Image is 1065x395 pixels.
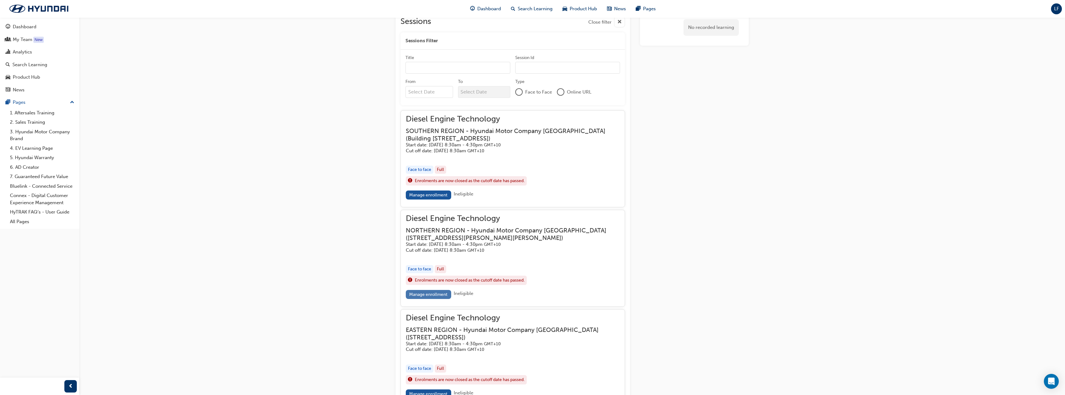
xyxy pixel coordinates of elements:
input: From [405,86,453,98]
span: search-icon [6,62,10,68]
div: Search Learning [12,61,47,68]
div: My Team [13,36,32,43]
a: Analytics [2,46,77,58]
span: Product Hub [570,5,597,12]
div: Face to face [406,166,433,174]
span: guage-icon [470,5,475,13]
span: Australian Eastern Standard Time GMT+10 [484,142,501,148]
div: Open Intercom Messenger [1044,374,1059,389]
span: Diesel Engine Technology [406,315,620,322]
span: Enrolments are now closed as the cutoff date has passed. [415,177,525,185]
a: 3. Hyundai Motor Company Brand [7,127,77,144]
a: Manage enrollment [406,290,451,299]
div: Full [435,365,446,373]
a: guage-iconDashboard [465,2,506,15]
div: Full [435,166,446,174]
button: Pages [2,97,77,108]
h5: Cut off date: [DATE] 8:30am [406,347,610,352]
h3: EASTERN REGION - Hyundai Motor Company [GEOGRAPHIC_DATA] ( [STREET_ADDRESS] ) [406,326,610,341]
span: pages-icon [636,5,641,13]
input: Session Id [515,62,620,74]
a: search-iconSearch Learning [506,2,558,15]
a: My Team [2,34,77,45]
button: Diesel Engine TechnologyNORTHERN REGION - Hyundai Motor Company [GEOGRAPHIC_DATA]([STREET_ADDRESS... [406,215,620,301]
span: News [614,5,626,12]
span: Diesel Engine Technology [406,116,620,123]
span: car-icon [563,5,567,13]
a: Dashboard [2,21,77,33]
span: Enrolments are now closed as the cutoff date has passed. [415,277,525,284]
span: Pages [643,5,656,12]
a: 6. AD Creator [7,163,77,172]
h5: Start date: [DATE] 8:30am - 4:30pm [406,142,610,148]
span: cross-icon [617,18,622,26]
span: news-icon [607,5,612,13]
span: car-icon [6,75,10,80]
a: Product Hub [2,71,77,83]
span: Dashboard [477,5,501,12]
h5: Cut off date: [DATE] 8:30am [406,247,610,253]
div: Tooltip anchor [33,37,44,43]
span: news-icon [6,87,10,93]
a: All Pages [7,217,77,227]
button: DashboardMy TeamAnalyticsSearch LearningProduct HubNews [2,20,77,97]
h5: Start date: [DATE] 8:30am - 4:30pm [406,241,610,247]
span: Diesel Engine Technology [406,215,620,222]
a: 1. Aftersales Training [7,108,77,118]
span: Sessions Filter [405,37,438,44]
span: LF [1054,5,1059,12]
span: Enrolments are now closed as the cutoff date has passed. [415,376,525,384]
span: Australian Eastern Standard Time GMT+10 [484,242,501,247]
a: car-iconProduct Hub [558,2,602,15]
div: Title [405,55,414,61]
span: search-icon [511,5,515,13]
div: Session Id [515,55,534,61]
div: Type [515,79,525,85]
div: Full [435,265,446,273]
span: up-icon [70,99,74,107]
span: Close filter [588,19,612,26]
span: Online URL [567,89,591,96]
span: Face to Face [525,89,552,96]
div: Pages [13,99,25,106]
a: News [2,84,77,96]
div: Dashboard [13,23,36,30]
span: Ineligible [454,291,473,296]
span: Australian Eastern Standard Time GMT+10 [484,341,501,347]
span: exclaim-icon [408,276,412,284]
div: News [13,86,25,94]
span: Ineligible [454,191,473,197]
span: Australian Eastern Standard Time GMT+10 [467,148,484,154]
input: Title [405,62,510,74]
span: prev-icon [68,383,73,390]
span: chart-icon [6,49,10,55]
h3: NORTHERN REGION - Hyundai Motor Company [GEOGRAPHIC_DATA] ( [STREET_ADDRESS][PERSON_NAME][PERSON_... [406,227,610,241]
span: Australian Eastern Standard Time GMT+10 [467,347,484,352]
a: Connex - Digital Customer Experience Management [7,191,77,207]
h5: Start date: [DATE] 8:30am - 4:30pm [406,341,610,347]
img: Trak [3,2,75,15]
div: Face to face [406,365,433,373]
button: Close filter [588,16,625,27]
span: Search Learning [518,5,553,12]
a: pages-iconPages [631,2,661,15]
button: LF [1051,3,1062,14]
div: Analytics [13,48,32,56]
a: HyTRAK FAQ's - User Guide [7,207,77,217]
input: To [458,86,511,98]
a: Search Learning [2,59,77,71]
a: Bluelink - Connected Service [7,181,77,191]
span: exclaim-icon [408,177,412,185]
div: Product Hub [13,74,40,81]
h2: Sessions [401,16,431,27]
a: 7. Guaranteed Future Value [7,172,77,181]
a: 2. Sales Training [7,117,77,127]
a: Manage enrollment [406,191,451,200]
div: To [458,79,463,85]
button: Diesel Engine TechnologySOUTHERN REGION - Hyundai Motor Company [GEOGRAPHIC_DATA](Building [STREE... [406,116,620,202]
span: guage-icon [6,24,10,30]
h3: SOUTHERN REGION - Hyundai Motor Company [GEOGRAPHIC_DATA] ( Building [STREET_ADDRESS] ) [406,127,610,142]
div: No recorded learning [683,19,739,36]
